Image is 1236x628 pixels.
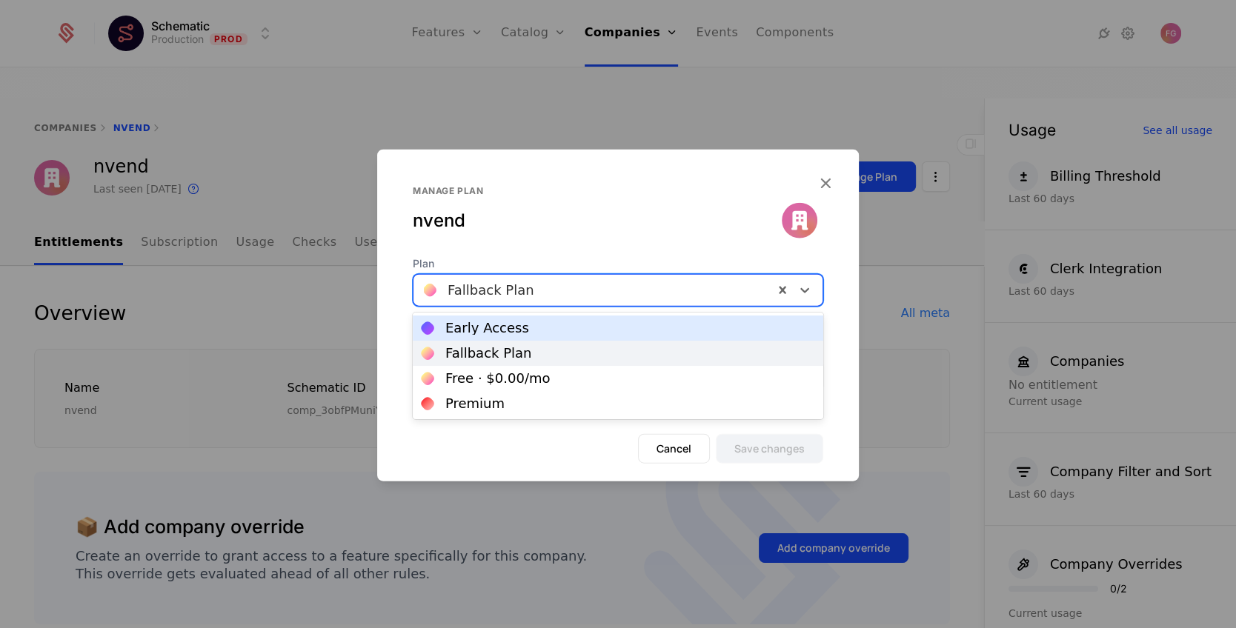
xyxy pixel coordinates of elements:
[413,256,823,271] span: Plan
[445,397,505,410] div: Premium
[638,434,710,464] button: Cancel
[716,434,823,464] button: Save changes
[445,372,551,385] div: Free
[445,347,532,360] div: Fallback Plan
[413,209,782,233] div: nvend
[413,185,782,197] div: Manage plan
[445,321,529,335] div: Early Access
[782,203,817,238] img: nvend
